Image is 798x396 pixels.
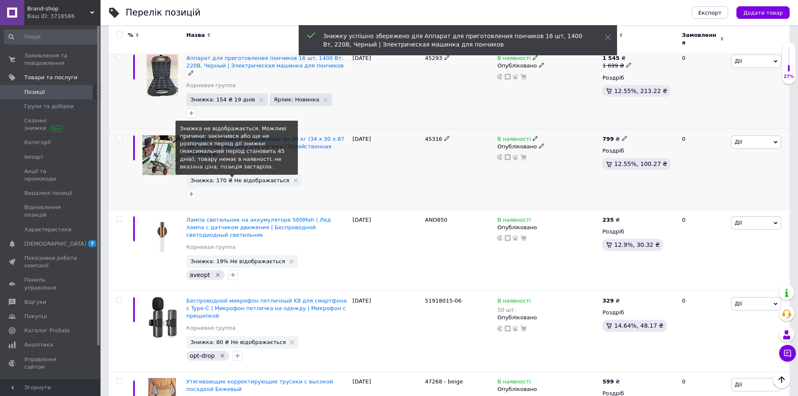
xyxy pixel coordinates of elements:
[692,6,728,19] button: Експорт
[191,97,255,102] span: Знижка: 154 ₴ 19 днів
[142,135,182,175] img: Складная тележка на колесиках до 20 кг (34 х 30 х 87 см) | Легкая тележка для багажа | Хозяйствен...
[351,129,423,210] div: [DATE]
[425,378,463,385] span: 47268 - beige
[614,241,660,248] span: 12.9%, 30.32 ₴
[219,352,226,359] svg: Видалити мітку
[24,88,45,96] span: Позиції
[602,135,627,143] div: ₴
[128,31,133,39] span: %
[24,204,77,219] span: Відновлення позицій
[497,55,531,64] span: В наявності
[682,31,718,47] span: Замовлення
[24,103,74,110] span: Групи та добірки
[614,322,664,329] span: 14.64%, 48.17 ₴
[214,272,221,278] svg: Видалити мітку
[88,240,96,247] span: 7
[351,48,423,129] div: [DATE]
[24,298,46,306] span: Відгуки
[351,210,423,291] div: [DATE]
[142,297,182,338] img: Беспроводной микрофон петличный K8 для смартфона с Type-C | Микрофон петличка на одежду | Микрофо...
[425,136,442,142] span: 45316
[186,243,235,251] a: Корневая группа
[24,276,77,291] span: Панель управління
[425,298,462,304] span: 51918015-06
[497,62,598,70] div: Опубліковано
[735,381,742,388] span: Дії
[24,168,77,183] span: Акції та промокоди
[142,216,182,256] img: Лампа светильник на аккумуляторе 500Mah | Лед лампа с датчиком движения | Беспроводной светодиодн...
[186,55,344,69] span: Аппарат для приготовления пончиков 16 шт, 1400 Вт, 220В, Черный | Электрическая машинка для пончиков
[24,254,77,269] span: Показники роботи компанії
[4,29,99,44] input: Пошук
[735,139,742,145] span: Дії
[425,217,447,223] span: AND850
[27,13,101,20] div: Ваш ID: 3718586
[735,300,742,307] span: Дії
[186,298,347,319] a: Беспроводной микрофон петличный K8 для смартфона с Type-C | Микрофон петличка на одежду | Микрофо...
[24,327,70,334] span: Каталог ProSale
[497,217,531,225] span: В наявності
[180,125,293,171] div: Знижка не відображається. Можливі причини: закінчився або ще не розпочався період дії знижки (мак...
[782,74,795,80] div: 27%
[425,55,442,61] span: 45293
[186,82,235,89] a: Корневая группа
[602,55,620,61] b: 1 545
[497,307,531,313] div: 50 шт.
[24,52,77,67] span: Замовлення та повідомлення
[497,386,598,393] div: Опубліковано
[191,259,285,264] span: Знижка: 19% Не відображається
[677,129,729,210] div: 0
[27,5,90,13] span: Brand-shop
[677,290,729,371] div: 0
[147,54,178,96] img: Аппарат для приготовления пончиков 16 шт, 1400 Вт, 220В, Черный | Электрическая машинка для пончиков
[24,313,47,320] span: Покупці
[24,139,51,146] span: Категорії
[323,32,584,49] div: Знижку успішно збережено для Аппарат для приготовления пончиков 16 шт, 1400 Вт, 220В, Черный | Эл...
[497,136,531,145] span: В наявності
[614,160,667,167] span: 12.55%, 100.27 ₴
[351,290,423,371] div: [DATE]
[735,58,742,64] span: Дії
[602,228,675,236] div: Роздріб
[497,224,598,231] div: Опубліковано
[186,324,235,332] a: Корневая группа
[24,356,77,371] span: Управління сайтом
[602,309,675,316] div: Роздріб
[191,178,289,183] span: Знижка: 170 ₴ Не відображається
[736,6,790,19] button: Додати товар
[24,341,53,349] span: Аналітика
[602,136,614,142] b: 799
[274,97,320,102] span: Ярлик: Новинка
[602,378,614,385] b: 599
[24,226,72,233] span: Характеристики
[743,10,783,16] span: Додати товар
[24,189,72,197] span: Видалені позиції
[186,217,331,238] a: Лампа светильник на аккумуляторе 500Mah | Лед лампа с датчиком движения | Беспроводной светодиодн...
[186,378,333,392] a: Утягивающие корректирующие трусики с высокой посадкой Бежевый
[779,345,796,362] button: Чат з покупцем
[602,74,675,82] div: Роздріб
[735,220,742,226] span: Дії
[497,298,531,306] span: В наявності
[602,298,614,304] b: 329
[698,10,722,16] span: Експорт
[186,31,205,39] span: Назва
[602,297,620,305] div: ₴
[24,240,86,248] span: [DEMOGRAPHIC_DATA]
[602,54,631,62] div: ₴
[677,48,729,129] div: 0
[602,217,614,223] b: 235
[190,352,215,359] span: opt-drop
[24,117,77,132] span: Сезонні знижки
[614,88,667,94] span: 12.55%, 213.22 ₴
[497,143,598,150] div: Опубліковано
[24,74,77,81] span: Товари та послуги
[677,210,729,291] div: 0
[24,153,44,161] span: Імпорт
[190,272,210,278] span: aveopt
[126,8,201,17] div: Перелік позицій
[191,339,286,345] span: Знижка: 80 ₴ Не відображається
